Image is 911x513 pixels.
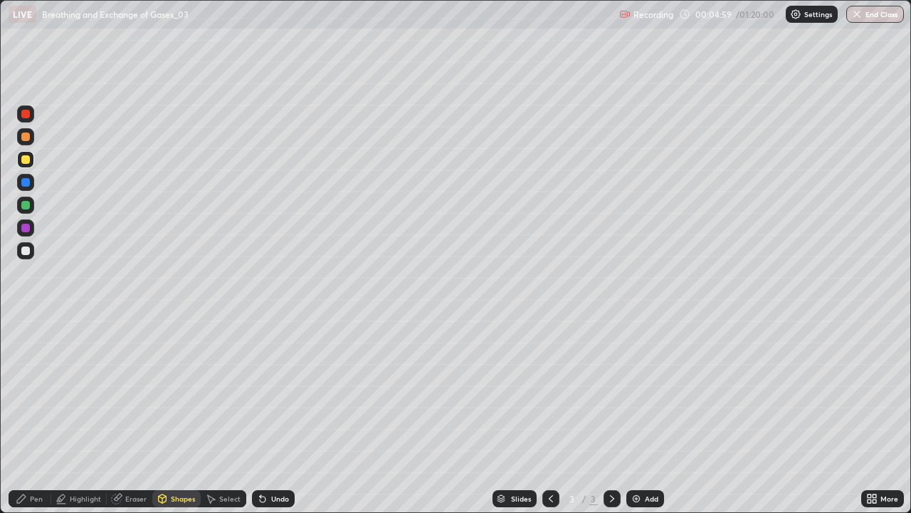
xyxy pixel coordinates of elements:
div: Undo [271,495,289,502]
div: Select [219,495,241,502]
img: end-class-cross [851,9,863,20]
p: LIVE [13,9,32,20]
div: Eraser [125,495,147,502]
div: More [880,495,898,502]
p: Recording [633,9,673,20]
div: 3 [565,494,579,503]
img: class-settings-icons [790,9,801,20]
div: Shapes [171,495,195,502]
img: recording.375f2c34.svg [619,9,631,20]
p: Settings [804,11,832,18]
div: Add [645,495,658,502]
button: End Class [846,6,904,23]
img: add-slide-button [631,493,642,504]
p: Breathing and Exchange of Gases_03 [42,9,189,20]
div: / [582,494,586,503]
div: Slides [511,495,531,502]
div: 3 [589,492,598,505]
div: Highlight [70,495,101,502]
div: Pen [30,495,43,502]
